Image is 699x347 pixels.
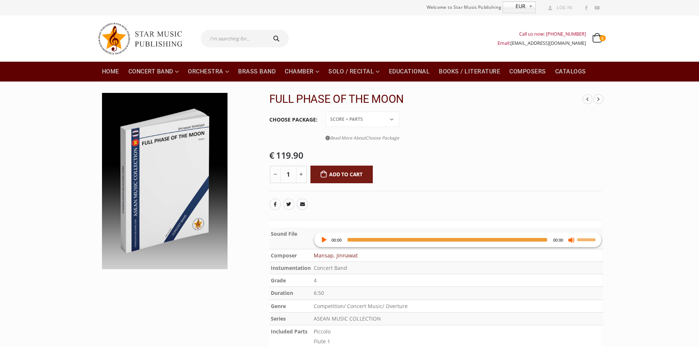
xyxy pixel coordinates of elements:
[314,233,602,247] div: Audio Player
[269,149,303,161] bdi: 119.90
[427,2,502,13] span: Welcome to Star Music Publishing
[498,29,586,39] div: Call us now: [PHONE_NUMBER]
[314,288,602,298] p: 6:50
[551,62,590,82] a: Catalogs
[577,232,598,246] a: Volume Slider
[505,62,550,82] a: Composers
[296,198,308,210] a: Email
[312,300,603,312] td: Competition/ Concert Music/ Overture
[98,19,189,58] img: Star Music Publishing
[234,62,280,82] a: Brass Band
[434,62,505,82] a: Books / Literature
[332,238,342,242] span: 00:00
[271,289,293,296] b: Duration
[312,262,603,274] td: Concert Band
[545,3,572,12] a: Log In
[183,62,233,82] a: Orchestra
[324,62,384,82] a: Solo / Recital
[269,112,317,127] label: Choose Package
[270,166,281,183] button: -
[266,30,289,47] button: Search
[271,303,286,310] b: Genre
[271,264,311,271] b: Instumentation
[271,252,297,259] b: Composer
[124,62,183,82] a: Concert Band
[201,30,266,47] input: I'm searching for...
[568,236,575,243] button: Mute
[269,93,583,106] h2: FULL PHASE OF THE MOON
[271,277,286,284] b: Grade
[280,166,296,183] input: Product quantity
[314,252,358,259] a: Mansap, Jinnawat
[385,62,434,82] a: Educational
[320,236,327,243] button: Play
[269,149,274,161] span: €
[314,314,602,324] p: ASEAN MUSIC COLLECTION
[271,230,297,237] b: Sound File
[269,198,281,210] a: Facebook
[312,274,603,287] td: 4
[102,93,228,269] img: SMP-10-0321 3D
[280,62,324,82] a: Chamber
[582,3,591,13] a: Facebook
[592,3,602,13] a: Youtube
[347,238,547,242] span: Time Slider
[310,166,373,183] button: Add to cart
[503,2,526,11] span: EUR
[600,35,605,41] span: 0
[283,198,295,210] a: Twitter
[365,135,399,141] span: Choose Package
[296,166,307,183] button: +
[498,39,586,48] div: Email:
[98,62,124,82] a: Home
[510,40,586,46] a: [EMAIL_ADDRESS][DOMAIN_NAME]
[271,328,307,335] b: Included Parts
[325,133,399,142] a: Read More AboutChoose Package
[553,238,563,242] span: 00:00
[271,315,286,322] b: Series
